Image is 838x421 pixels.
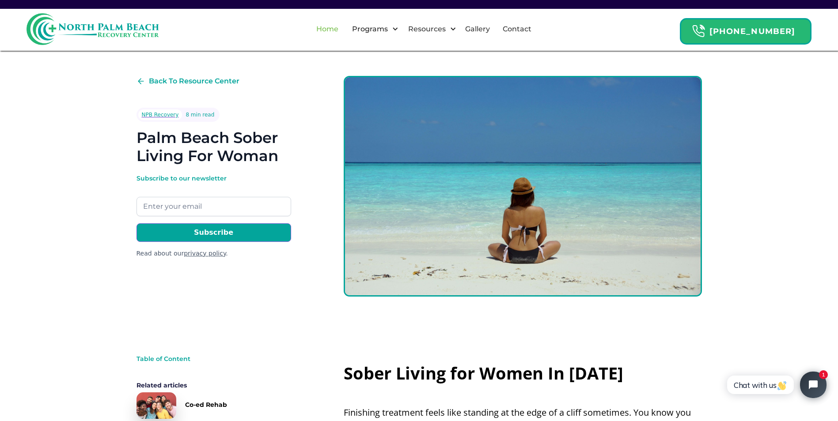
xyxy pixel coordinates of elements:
[137,174,291,183] div: Subscribe to our newsletter
[406,24,448,34] div: Resources
[709,26,795,36] strong: [PHONE_NUMBER]
[186,110,214,119] div: 8 min read
[344,363,702,383] h1: Sober Living for Women In [DATE]
[137,174,291,258] form: Email Form
[497,15,537,43] a: Contact
[137,354,278,363] div: Table of Content
[142,110,179,119] div: NPB Recovery
[460,15,495,43] a: Gallery
[137,392,278,419] a: Co-ed Rehab
[311,15,344,43] a: Home
[344,387,702,401] p: ‍
[350,24,390,34] div: Programs
[138,109,182,120] a: NPB Recovery
[137,129,315,165] h1: Palm Beach Sober Living For Woman
[345,15,401,43] div: Programs
[184,250,226,257] a: privacy policy
[401,15,459,43] div: Resources
[717,364,834,406] iframe: Tidio Chat
[137,76,239,86] a: Back To Resource Center
[137,249,291,258] div: Read about our .
[692,24,705,38] img: Header Calendar Icons
[185,400,227,409] div: Co-ed Rehab
[137,197,291,216] input: Enter your email
[680,14,811,45] a: Header Calendar Icons[PHONE_NUMBER]
[137,223,291,242] input: Subscribe
[149,76,239,86] div: Back To Resource Center
[137,381,278,390] div: Related articles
